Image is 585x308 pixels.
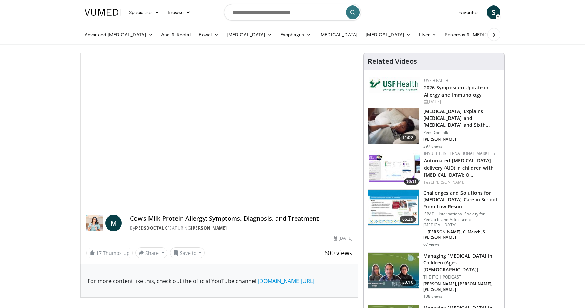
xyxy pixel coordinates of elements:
span: 600 views [324,249,352,257]
div: [DATE] [424,99,499,105]
input: Search topics, interventions [224,4,361,21]
span: 65:29 [400,216,416,223]
img: 1e44b3bf-d96b-47ae-a9a2-3e73321d64e0.150x105_q85_crop-smart_upscale.jpg [368,108,419,144]
p: [PERSON_NAME] [423,137,500,142]
img: dda491a2-e90c-44a0-a652-cc848be6698a.150x105_q85_crop-smart_upscale.jpg [368,253,419,288]
a: Pancreas & [MEDICAL_DATA] [441,28,521,41]
a: 2026 Symposium Update in Allergy and Immunology [424,84,489,98]
h4: Related Videos [368,57,417,65]
a: Bowel [195,28,223,41]
video-js: Video Player [81,53,358,209]
img: VuMedi Logo [84,9,121,16]
a: [MEDICAL_DATA] [315,28,362,41]
p: 67 views [423,242,440,247]
img: c81071ba-2314-4e8a-91a0-1daf8871519f.150x105_q85_crop-smart_upscale.jpg [368,190,419,225]
a: Specialties [125,5,164,19]
div: Feat. [424,179,499,185]
img: d10a7b86-d83f-41c4-ab0b-efe84c82e167.150x105_q85_crop-smart_upscale.jpg [369,150,420,186]
h3: Challenges and Solutions for [MEDICAL_DATA] Care in School: From Low-Resou… [423,189,500,210]
a: 19:11 [369,150,420,186]
a: 65:29 Challenges and Solutions for [MEDICAL_DATA] Care in School: From Low-Resou… ISPAD - Interna... [368,189,500,247]
a: S [487,5,500,19]
a: 17 Thumbs Up [86,248,133,258]
span: 30:10 [400,279,416,286]
p: L. [PERSON_NAME], C. March, S. [PERSON_NAME] [423,229,500,240]
a: Esophagus [276,28,315,41]
a: 30:10 Managing [MEDICAL_DATA] in Children (Ages [DEMOGRAPHIC_DATA]) THE ITCH PODCAST [PERSON_NAME... [368,252,500,299]
a: PedsDocTalk [135,225,167,231]
p: PedsDocTalk [423,130,500,135]
h3: Managing [MEDICAL_DATA] in Children (Ages [DEMOGRAPHIC_DATA]) [423,252,500,273]
span: 19:11 [404,178,419,185]
a: USF Health [424,77,449,83]
p: 108 views [423,294,442,299]
a: Browse [164,5,195,19]
a: Favorites [454,5,483,19]
div: [DATE] [334,235,352,242]
a: [DOMAIN_NAME][URL] [258,277,314,285]
p: ISPAD - International Society for Pediatric and Adolescent [MEDICAL_DATA] [423,211,500,228]
a: M [105,215,122,231]
a: Advanced [MEDICAL_DATA] [80,28,157,41]
div: By FEATURING [130,225,352,231]
img: 6ba8804a-8538-4002-95e7-a8f8012d4a11.png.150x105_q85_autocrop_double_scale_upscale_version-0.2.jpg [369,77,420,93]
p: 397 views [423,144,442,149]
a: 11:02 [MEDICAL_DATA] Explains [MEDICAL_DATA] and [MEDICAL_DATA] and Sixth Disea… PedsDocTalk [PER... [368,108,500,149]
a: Liver [415,28,441,41]
a: Insulet: International Markets [424,150,495,156]
h3: [MEDICAL_DATA] Explains [MEDICAL_DATA] and [MEDICAL_DATA] and Sixth Disea… [423,108,500,128]
a: Anal & Rectal [157,28,195,41]
a: Automated [MEDICAL_DATA] delivery (AID) in children with [MEDICAL_DATA]: O… [424,157,494,178]
p: For more content like this, check out the official YouTube channel: [88,277,351,285]
a: [PERSON_NAME] [433,179,466,185]
button: Save to [170,247,205,258]
span: 17 [96,250,102,256]
a: [MEDICAL_DATA] [223,28,276,41]
img: PedsDocTalk [86,215,103,231]
p: [PERSON_NAME], [PERSON_NAME], [PERSON_NAME] [423,281,500,292]
h4: Cow’s Milk Protein Allergy: Symptoms, Diagnosis, and Treatment [130,215,352,222]
a: [PERSON_NAME] [191,225,227,231]
span: 11:02 [400,134,416,141]
button: Share [135,247,167,258]
p: THE ITCH PODCAST [423,274,500,280]
a: [MEDICAL_DATA] [362,28,415,41]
